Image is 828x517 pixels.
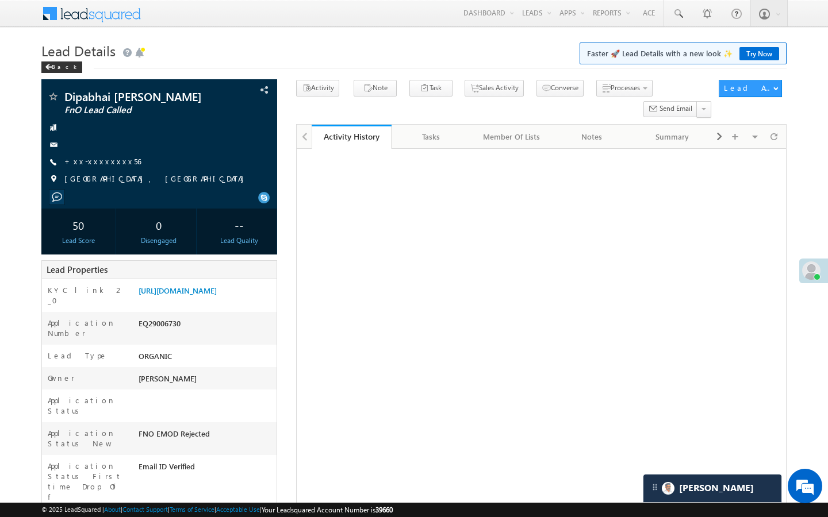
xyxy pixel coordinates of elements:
[611,83,640,92] span: Processes
[481,130,542,144] div: Member Of Lists
[401,130,462,144] div: Tasks
[587,48,779,59] span: Faster 🚀 Lead Details with a new look ✨
[552,125,632,149] a: Notes
[662,482,674,495] img: Carter
[632,125,713,149] a: Summary
[139,285,217,295] a: [URL][DOMAIN_NAME]
[41,61,88,71] a: Back
[596,80,653,97] button: Processes
[139,373,197,383] span: [PERSON_NAME]
[642,130,703,144] div: Summary
[48,373,75,383] label: Owner
[136,318,277,334] div: EQ29006730
[216,506,260,513] a: Acceptable Use
[48,285,127,306] label: KYC link 2_0
[122,506,168,513] a: Contact Support
[650,483,660,492] img: carter-drag
[125,214,193,236] div: 0
[312,125,392,149] a: Activity History
[320,131,384,142] div: Activity History
[536,80,584,97] button: Converse
[48,395,127,416] label: Application Status
[136,350,277,366] div: ORGANIC
[136,428,277,444] div: FNO EMOD Rejected
[660,103,692,114] span: Send Email
[41,61,82,73] div: Back
[724,83,773,93] div: Lead Actions
[472,125,553,149] a: Member Of Lists
[643,101,697,118] button: Send Email
[41,504,393,515] span: © 2025 LeadSquared | | | | |
[64,91,210,102] span: Dipabhai [PERSON_NAME]
[64,105,210,116] span: FnO Lead Called
[48,318,127,338] label: Application Number
[392,125,472,149] a: Tasks
[354,80,397,97] button: Note
[739,47,779,60] a: Try Now
[44,214,113,236] div: 50
[205,236,274,246] div: Lead Quality
[104,506,121,513] a: About
[48,350,108,361] label: Lead Type
[48,428,127,449] label: Application Status New
[719,80,782,97] button: Lead Actions
[262,506,393,514] span: Your Leadsquared Account Number is
[64,156,141,166] a: +xx-xxxxxxxx56
[125,236,193,246] div: Disengaged
[561,130,622,144] div: Notes
[375,506,393,514] span: 39660
[643,474,782,503] div: carter-dragCarter[PERSON_NAME]
[136,461,277,477] div: Email ID Verified
[48,461,127,502] label: Application Status First time Drop Off
[170,506,214,513] a: Terms of Service
[296,80,339,97] button: Activity
[64,173,250,185] span: [GEOGRAPHIC_DATA], [GEOGRAPHIC_DATA]
[409,80,453,97] button: Task
[47,264,108,275] span: Lead Properties
[44,236,113,246] div: Lead Score
[465,80,524,97] button: Sales Activity
[41,41,116,60] span: Lead Details
[205,214,274,236] div: --
[679,483,754,493] span: Carter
